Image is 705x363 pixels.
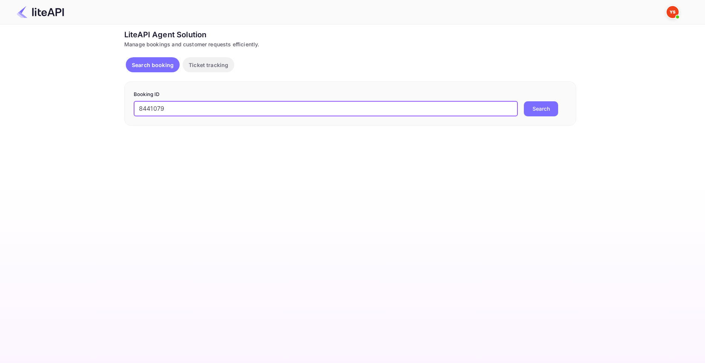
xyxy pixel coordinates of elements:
div: Manage bookings and customer requests efficiently. [124,40,576,48]
img: Yandex Support [667,6,679,18]
div: LiteAPI Agent Solution [124,29,576,40]
p: Search booking [132,61,174,69]
img: LiteAPI Logo [17,6,64,18]
p: Booking ID [134,91,567,98]
button: Search [524,101,558,116]
p: Ticket tracking [189,61,228,69]
input: Enter Booking ID (e.g., 63782194) [134,101,518,116]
